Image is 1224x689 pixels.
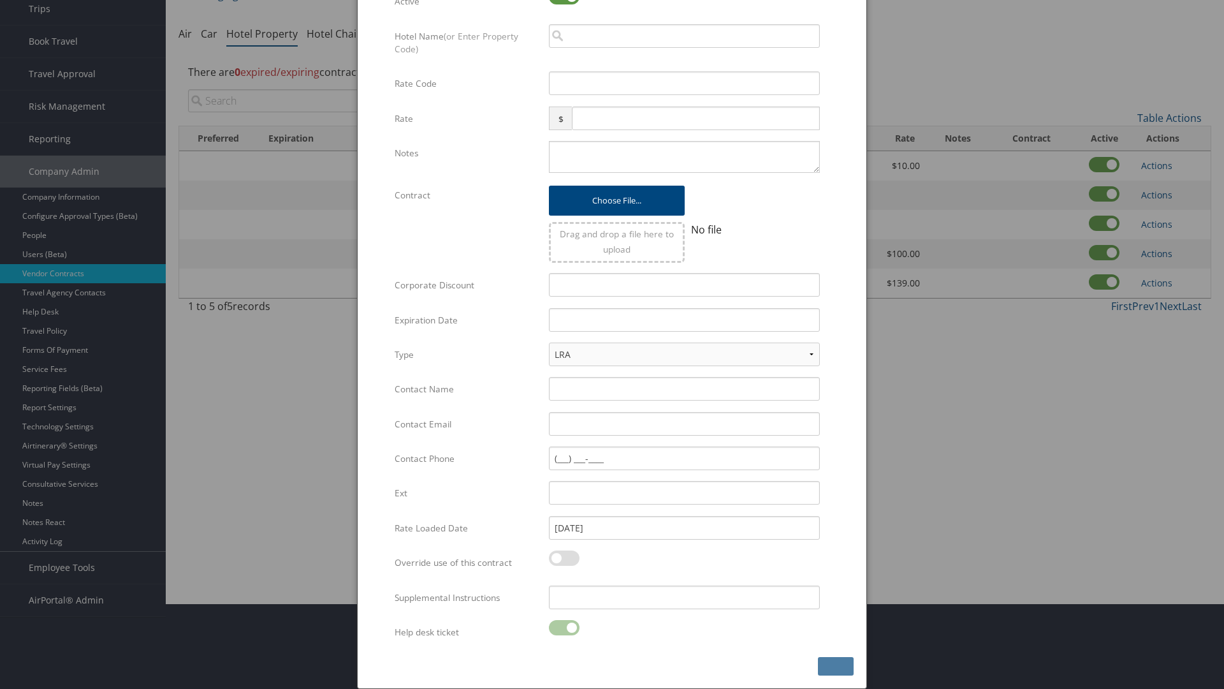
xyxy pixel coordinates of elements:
[395,620,539,644] label: Help desk ticket
[395,412,539,436] label: Contact Email
[395,586,539,610] label: Supplemental Instructions
[395,516,539,540] label: Rate Loaded Date
[691,223,722,237] span: No file
[395,273,539,297] label: Corporate Discount
[560,228,674,255] span: Drag and drop a file here to upload
[395,24,539,62] label: Hotel Name
[395,343,539,367] label: Type
[395,30,518,55] span: (or Enter Property Code)
[395,377,539,401] label: Contact Name
[395,183,539,207] label: Contract
[395,551,539,575] label: Override use of this contract
[395,71,539,96] label: Rate Code
[395,481,539,505] label: Ext
[395,107,539,131] label: Rate
[395,308,539,332] label: Expiration Date
[395,447,539,471] label: Contact Phone
[549,447,820,470] input: (___) ___-____
[549,107,571,130] span: $
[395,141,539,165] label: Notes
